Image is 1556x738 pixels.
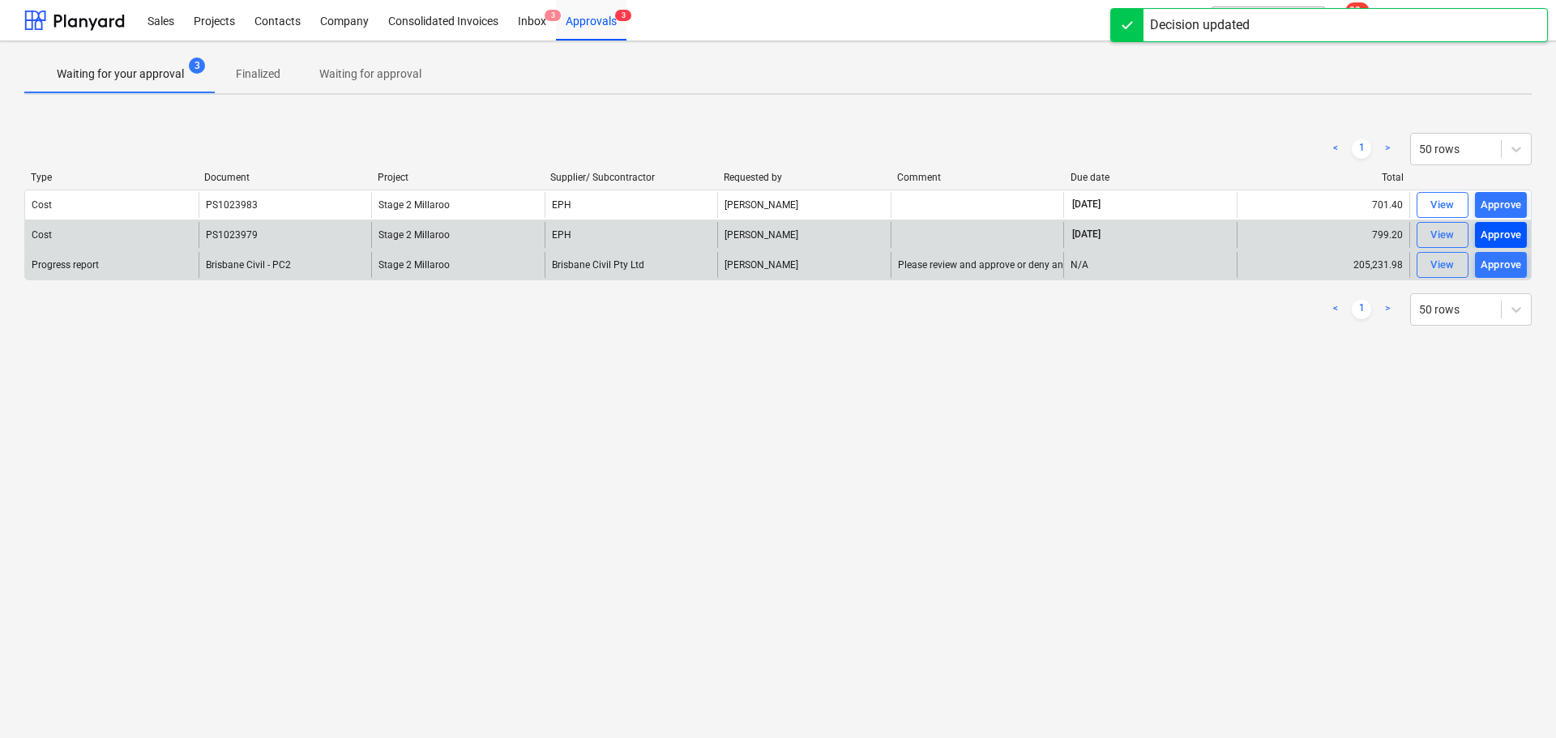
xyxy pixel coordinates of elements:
span: 3 [189,58,205,74]
div: Type [31,172,191,183]
div: [PERSON_NAME] [717,192,891,218]
button: Approve [1475,192,1527,218]
div: Approve [1481,226,1522,245]
div: Due date [1071,172,1231,183]
span: [DATE] [1071,228,1102,241]
div: [PERSON_NAME] [717,252,891,278]
div: Supplier/ Subcontractor [550,172,711,183]
button: Approve [1475,252,1527,278]
div: Decision updated [1150,15,1250,35]
button: View [1417,222,1468,248]
div: Requested by [724,172,884,183]
div: N/A [1071,259,1088,271]
a: Page 1 is your current page [1352,300,1371,319]
div: EPH [545,192,718,218]
div: Comment [897,172,1058,183]
div: Please review and approve or deny and RFI [898,259,1085,271]
button: Approve [1475,222,1527,248]
div: 799.20 [1237,222,1410,248]
div: Document [204,172,365,183]
div: Approve [1481,256,1522,275]
p: Waiting for approval [319,66,421,83]
div: View [1430,226,1455,245]
a: Page 1 is your current page [1352,139,1371,159]
span: 3 [615,10,631,21]
button: View [1417,192,1468,218]
div: EPH [545,222,718,248]
div: Progress report [32,259,99,271]
div: Approve [1481,196,1522,215]
span: Stage 2 Millaroo [378,259,450,271]
div: Cost [32,229,52,241]
div: Brisbane Civil - PC2 [206,259,291,271]
a: Next page [1378,300,1397,319]
span: Stage 2 Millaroo [378,199,450,211]
span: 3 [545,10,561,21]
iframe: Chat Widget [1475,660,1556,738]
div: Total [1243,172,1404,183]
a: Previous page [1326,139,1345,159]
a: Previous page [1326,300,1345,319]
p: Waiting for your approval [57,66,184,83]
div: Cost [32,199,52,211]
div: Brisbane Civil Pty Ltd [545,252,718,278]
div: [PERSON_NAME] [717,222,891,248]
div: PS1023983 [206,199,258,211]
p: Finalized [236,66,280,83]
div: Project [378,172,538,183]
div: View [1430,196,1455,215]
span: Stage 2 Millaroo [378,229,450,241]
span: [DATE] [1071,198,1102,211]
div: PS1023979 [206,229,258,241]
div: View [1430,256,1455,275]
div: 701.40 [1237,192,1410,218]
button: View [1417,252,1468,278]
a: Next page [1378,139,1397,159]
div: 205,231.98 [1237,252,1410,278]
